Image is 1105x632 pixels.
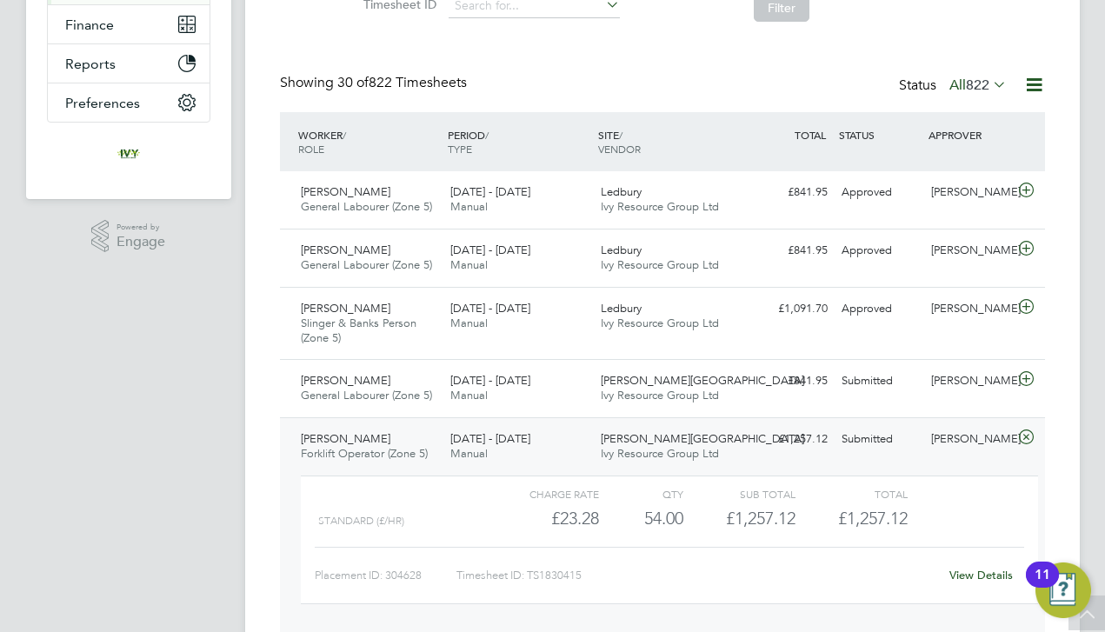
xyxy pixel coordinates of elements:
button: Open Resource Center, 11 new notifications [1035,562,1091,618]
div: Total [795,483,908,504]
a: View Details [949,568,1013,582]
span: Manual [450,446,488,461]
div: Approved [835,236,925,265]
span: Slinger & Banks Person (Zone 5) [301,316,416,345]
span: [DATE] - [DATE] [450,431,530,446]
div: £1,091.70 [744,295,835,323]
div: [PERSON_NAME] [924,367,1015,396]
div: £841.95 [744,367,835,396]
span: 30 of [337,74,369,91]
span: Engage [116,235,165,249]
div: £841.95 [744,236,835,265]
span: Manual [450,199,488,214]
div: £23.28 [486,504,598,533]
div: Placement ID: 304628 [315,562,456,589]
img: ivyresourcegroup-logo-retina.png [115,140,143,168]
button: Finance [48,5,210,43]
div: SITE [594,119,744,164]
a: Go to home page [47,140,210,168]
div: [PERSON_NAME] [924,236,1015,265]
span: 822 Timesheets [337,74,467,91]
div: QTY [599,483,683,504]
div: Sub Total [683,483,795,504]
label: All [949,77,1007,94]
span: [PERSON_NAME] [301,243,390,257]
div: Submitted [835,425,925,454]
span: 822 [966,77,989,94]
span: General Labourer (Zone 5) [301,199,432,214]
span: Ledbury [601,184,642,199]
span: [PERSON_NAME] [301,373,390,388]
button: Reports [48,44,210,83]
span: Finance [65,17,114,33]
div: APPROVER [924,119,1015,150]
span: [PERSON_NAME][GEOGRAPHIC_DATA] [601,431,804,446]
div: Approved [835,295,925,323]
span: Manual [450,316,488,330]
span: / [485,128,489,142]
div: PERIOD [443,119,594,164]
div: £1,257.12 [744,425,835,454]
div: WORKER [294,119,444,164]
span: Reports [65,56,116,72]
span: Manual [450,257,488,272]
span: [DATE] - [DATE] [450,184,530,199]
div: Charge rate [486,483,598,504]
span: Ledbury [601,301,642,316]
span: [DATE] - [DATE] [450,373,530,388]
span: / [619,128,622,142]
span: [DATE] - [DATE] [450,243,530,257]
div: STATUS [835,119,925,150]
div: [PERSON_NAME] [924,178,1015,207]
span: [DATE] - [DATE] [450,301,530,316]
span: Ivy Resource Group Ltd [601,316,719,330]
div: £841.95 [744,178,835,207]
span: Ivy Resource Group Ltd [601,446,719,461]
span: Ivy Resource Group Ltd [601,388,719,402]
div: Showing [280,74,470,92]
a: Powered byEngage [91,220,165,253]
button: Preferences [48,83,210,122]
span: Forklift Operator (Zone 5) [301,446,428,461]
span: Standard (£/HR) [318,515,404,527]
span: General Labourer (Zone 5) [301,388,432,402]
span: Manual [450,388,488,402]
span: [PERSON_NAME] [301,431,390,446]
span: TYPE [448,142,472,156]
span: ROLE [298,142,324,156]
div: Submitted [835,367,925,396]
div: Status [899,74,1010,98]
div: Timesheet ID: TS1830415 [456,562,939,589]
span: / [343,128,346,142]
span: TOTAL [795,128,826,142]
div: Approved [835,178,925,207]
span: Ivy Resource Group Ltd [601,257,719,272]
div: [PERSON_NAME] [924,425,1015,454]
span: £1,257.12 [838,508,908,529]
div: 11 [1035,575,1050,597]
span: Ivy Resource Group Ltd [601,199,719,214]
span: [PERSON_NAME] [301,301,390,316]
span: Powered by [116,220,165,235]
div: [PERSON_NAME] [924,295,1015,323]
span: General Labourer (Zone 5) [301,257,432,272]
div: 54.00 [599,504,683,533]
span: VENDOR [598,142,641,156]
span: [PERSON_NAME][GEOGRAPHIC_DATA] [601,373,804,388]
span: Preferences [65,95,140,111]
span: [PERSON_NAME] [301,184,390,199]
div: £1,257.12 [683,504,795,533]
span: Ledbury [601,243,642,257]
